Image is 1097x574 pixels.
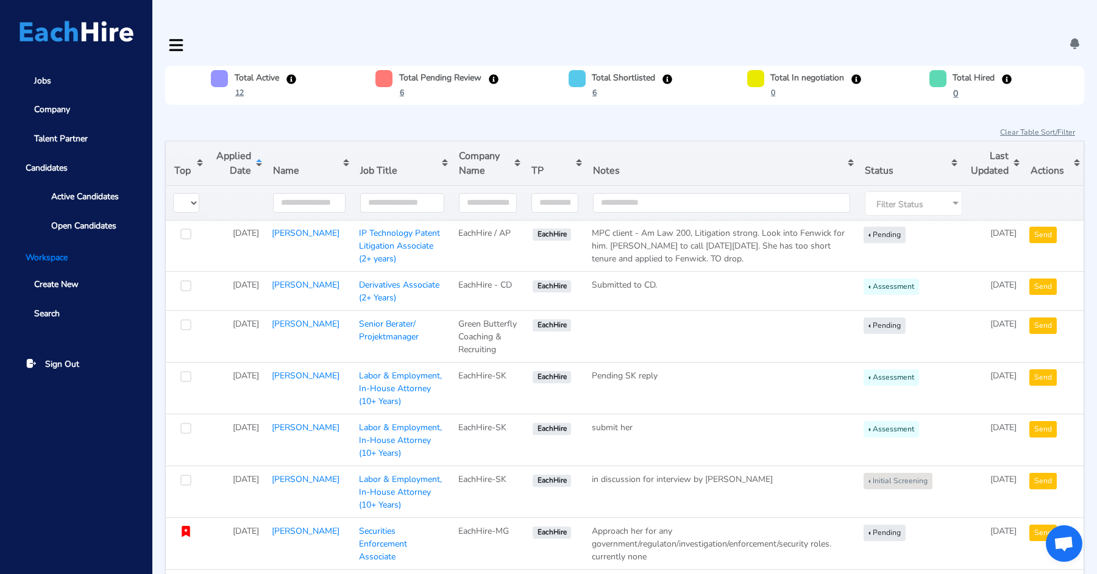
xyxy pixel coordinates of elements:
[233,422,259,433] span: [DATE]
[533,280,571,292] span: EachHire
[1029,227,1057,243] button: Send
[34,213,135,238] a: Open Candidates
[864,227,905,243] button: Pending
[359,422,442,459] a: Labor & Employment, In-House Attorney (10+ Years)
[399,72,481,83] h6: Total Pending Review
[864,317,905,334] button: Pending
[272,279,339,291] a: [PERSON_NAME]
[592,279,657,291] span: Submitted to CD.
[17,272,135,297] a: Create New
[458,318,517,355] span: Green Butterfly Coaching & Recruiting
[34,132,88,145] span: Talent Partner
[34,307,60,320] span: Search
[17,68,135,93] a: Jobs
[592,422,633,433] span: submit her
[533,423,571,435] span: EachHire
[592,72,655,83] h6: Total Shortlisted
[51,190,119,203] span: Active Candidates
[990,473,1017,485] span: [DATE]
[1046,525,1082,562] a: Open chat
[458,422,506,433] span: EachHire-SK
[770,87,776,99] button: 0
[17,155,135,180] span: Candidates
[999,126,1076,138] button: Clear Table Sort/Filter
[272,473,339,485] a: [PERSON_NAME]
[399,87,405,99] button: 6
[34,74,51,87] span: Jobs
[864,369,918,386] button: Assessment
[953,87,959,101] button: 0
[1029,525,1057,541] button: Send
[592,473,773,485] span: in discussion for interview by [PERSON_NAME]
[990,318,1017,330] span: [DATE]
[235,88,244,97] u: 12
[359,227,440,264] a: IP Technology Patent Litigation Associate (2+ years)
[864,421,918,438] button: Assessment
[953,88,958,99] u: 0
[34,278,79,291] span: Create New
[990,370,1017,381] span: [DATE]
[34,103,70,116] span: Company
[272,227,339,239] a: [PERSON_NAME]
[770,72,844,83] h6: Total In negotiation
[458,473,506,485] span: EachHire-SK
[359,370,442,407] a: Labor & Employment, In-House Attorney (10+ Years)
[272,318,339,330] a: [PERSON_NAME]
[990,279,1017,291] span: [DATE]
[235,87,244,99] button: 12
[592,88,597,97] u: 6
[17,97,135,122] a: Company
[458,525,509,537] span: EachHire-MG
[533,229,571,241] span: EachHire
[864,473,932,489] button: Initial Screening
[17,251,135,264] li: Workspace
[1029,317,1057,334] button: Send
[1029,369,1057,386] button: Send
[990,422,1017,433] span: [DATE]
[592,370,658,381] span: Pending SK reply
[359,525,407,562] a: Securities Enforcement Associate
[990,227,1017,239] span: [DATE]
[359,318,419,342] a: Senior Berater/ Projektmanager
[20,21,133,42] img: Logo
[17,126,135,151] a: Talent Partner
[592,525,831,562] span: Approach her for any government/regulaton/investigation/enforcement/security roles. currently none
[233,473,259,485] span: [DATE]
[1000,127,1075,137] u: Clear Table Sort/Filter
[533,475,571,487] span: EachHire
[233,318,259,330] span: [DATE]
[1029,421,1057,438] button: Send
[458,227,511,239] span: EachHire / AP
[233,525,259,537] span: [DATE]
[533,319,571,331] span: EachHire
[533,371,571,383] span: EachHire
[272,525,339,537] a: [PERSON_NAME]
[359,279,439,303] a: Derivatives Associate (2+ Years)
[771,88,775,97] u: 0
[235,72,279,83] h6: Total Active
[592,227,845,264] span: MPC client - Am Law 200, Litigation strong. Look into Fenwick for him. [PERSON_NAME] to call [DAT...
[233,227,259,239] span: [DATE]
[233,279,259,291] span: [DATE]
[233,370,259,381] span: [DATE]
[458,279,512,291] span: EachHire - CD
[864,278,918,295] button: Assessment
[1029,278,1057,295] button: Send
[458,370,506,381] span: EachHire-SK
[272,422,339,433] a: [PERSON_NAME]
[359,473,442,511] a: Labor & Employment, In-House Attorney (10+ Years)
[864,525,905,541] button: Pending
[272,370,339,381] a: [PERSON_NAME]
[34,184,135,209] a: Active Candidates
[990,525,1017,537] span: [DATE]
[533,526,571,539] span: EachHire
[400,88,404,97] u: 6
[592,87,597,99] button: 6
[876,198,923,211] span: Filter Status
[51,219,116,232] span: Open Candidates
[17,301,135,326] a: Search
[45,358,79,370] span: Sign Out
[1029,473,1057,489] button: Send
[953,72,995,83] h6: Total Hired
